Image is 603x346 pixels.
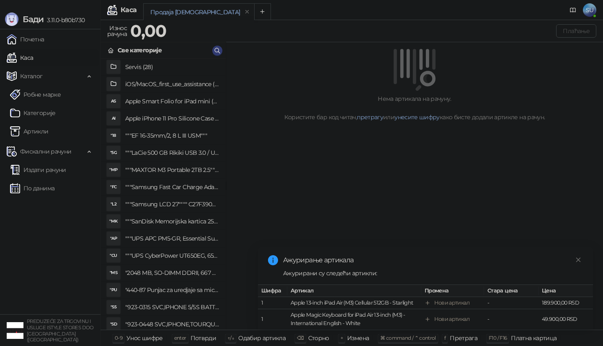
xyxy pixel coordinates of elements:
[121,7,137,13] div: Каса
[125,163,219,177] h4: """MAXTOR M3 Portable 2TB 2.5"""" crni eksterni hard disk HX-M201TCB/GM"""
[258,309,287,330] td: 1
[539,285,593,297] th: Цена
[10,123,49,140] a: ArtikliАртикли
[450,333,477,343] div: Претрага
[191,333,216,343] div: Потврди
[539,309,593,330] td: 49.900,00 RSD
[107,249,120,262] div: "CU
[126,333,163,343] div: Унос шифре
[107,95,120,108] div: AS
[44,16,85,24] span: 3.11.0-b80b730
[125,232,219,245] h4: """UPS APC PM5-GR, Essential Surge Arrest,5 utic_nica"""
[421,285,484,297] th: Промена
[118,46,162,55] div: Све категорије
[125,77,219,91] h4: iOS/MacOS_first_use_assistance (4)
[340,335,343,341] span: +
[125,249,219,262] h4: """UPS CyberPower UT650EG, 650VA/360W , line-int., s_uko, desktop"""
[107,146,120,159] div: "5G
[484,285,539,297] th: Стара цена
[7,322,23,339] img: 64x64-companyLogo-77b92cf4-9946-4f36-9751-bf7bb5fd2c7d.png
[10,86,61,103] a: Робне марке
[283,269,583,278] div: Ажурирани су следећи артикли:
[287,297,421,309] td: Apple 13-inch iPad Air (M3) Cellular 512GB - Starlight
[287,285,421,297] th: Артикал
[107,197,120,211] div: "L2
[444,335,446,341] span: f
[125,95,219,108] h4: Apple Smart Folio for iPad mini (A17 Pro) - Sage
[227,335,234,341] span: ↑/↓
[10,126,20,136] img: Artikli
[107,266,120,279] div: "MS
[125,112,219,125] h4: Apple iPhone 11 Pro Silicone Case - Black
[125,197,219,211] h4: """Samsung LCD 27"""" C27F390FHUXEN"""
[107,300,120,314] div: "S5
[7,49,33,66] a: Каса
[125,60,219,74] h4: Servis (28)
[107,163,120,177] div: "MP
[10,105,56,121] a: Категорије
[484,297,539,309] td: -
[106,23,129,39] div: Износ рачуна
[434,299,469,307] div: Нови артикал
[583,3,596,17] span: SU
[23,14,44,24] span: Бади
[308,333,329,343] div: Сторно
[347,333,369,343] div: Измена
[125,215,219,228] h4: """SanDisk Memorijska kartica 256GB microSDXC sa SD adapterom SDSQXA1-256G-GN6MA - Extreme PLUS, ...
[242,8,253,15] button: remove
[539,297,593,309] td: 189.900,00 RSD
[574,255,583,264] a: Close
[268,255,278,265] span: info-circle
[258,297,287,309] td: 1
[254,3,271,20] button: Add tab
[107,283,120,297] div: "PU
[125,318,219,331] h4: "923-0448 SVC,IPHONE,TOURQUE DRIVER KIT .65KGF- CM Šrafciger "
[10,161,66,178] a: Издати рачуни
[489,335,507,341] span: F10 / F16
[125,300,219,314] h4: "923-0315 SVC,IPHONE 5/5S BATTERY REMOVAL TRAY Držač za iPhone sa kojim se otvara display
[7,31,44,48] a: Почетна
[107,180,120,194] div: "FC
[107,318,120,331] div: "SD
[287,309,421,330] td: Apple Magic Keyboard for iPad Air 13-inch (M3) - International English - White
[125,129,219,142] h4: """EF 16-35mm/2, 8 L III USM"""
[125,146,219,159] h4: """LaCie 500 GB Rikiki USB 3.0 / Ultra Compact & Resistant aluminum / USB 3.0 / 2.5"""""""
[575,257,581,263] span: close
[27,318,94,343] small: PREDUZEĆE ZA TRGOVINU I USLUGE ISTYLE STORES DOO [GEOGRAPHIC_DATA] ([GEOGRAPHIC_DATA])
[174,335,186,341] span: enter
[380,335,436,341] span: ⌘ command / ⌃ control
[566,3,580,17] a: Документација
[5,13,18,26] img: Logo
[125,180,219,194] h4: """Samsung Fast Car Charge Adapter, brzi auto punja_, boja crna"""
[107,232,120,245] div: "AP
[125,266,219,279] h4: "2048 MB, SO-DIMM DDRII, 667 MHz, Napajanje 1,8 0,1 V, Latencija CL5"
[394,113,440,121] a: унесите шифру
[556,24,596,38] button: Плаћање
[10,180,54,197] a: По данима
[107,129,120,142] div: "18
[150,8,240,17] div: Продаја [DEMOGRAPHIC_DATA]
[115,335,122,341] span: 0-9
[511,333,557,343] div: Платна картица
[434,315,469,323] div: Нови артикал
[283,255,583,265] div: Ажурирање артикала
[125,283,219,297] h4: "440-87 Punjac za uredjaje sa micro USB portom 4/1, Stand."
[238,333,286,343] div: Одабир артикла
[297,335,304,341] span: ⌫
[484,309,539,330] td: -
[357,113,383,121] a: претрагу
[20,143,71,160] span: Фискални рачуни
[236,94,593,122] div: Нема артикала на рачуну. Користите бар код читач, или како бисте додали артикле на рачун.
[107,112,120,125] div: AI
[20,68,43,85] span: Каталог
[107,215,120,228] div: "MK
[130,21,166,41] strong: 0,00
[258,285,287,297] th: Шифра
[101,59,226,330] div: grid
